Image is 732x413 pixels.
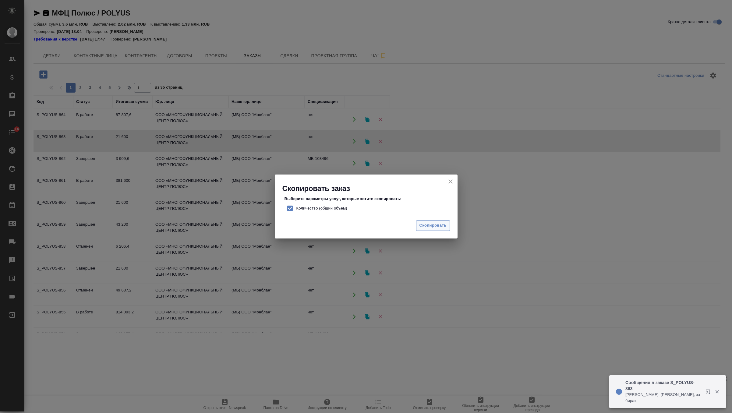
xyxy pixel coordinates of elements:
[625,379,702,392] p: Сообщения в заказе S_POLYUS-863
[296,205,347,211] span: Количество (общий объем)
[446,177,455,186] button: close
[419,222,447,229] span: Скопировать
[702,386,716,400] button: Открыть в новой вкладке
[711,389,723,394] button: Закрыть
[416,220,450,231] button: Скопировать
[625,392,702,404] p: [PERSON_NAME]: [PERSON_NAME], забираю
[285,196,450,202] p: Выберите параметры услуг, которые хотите скопировать:
[282,184,458,193] h2: Скопировать заказ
